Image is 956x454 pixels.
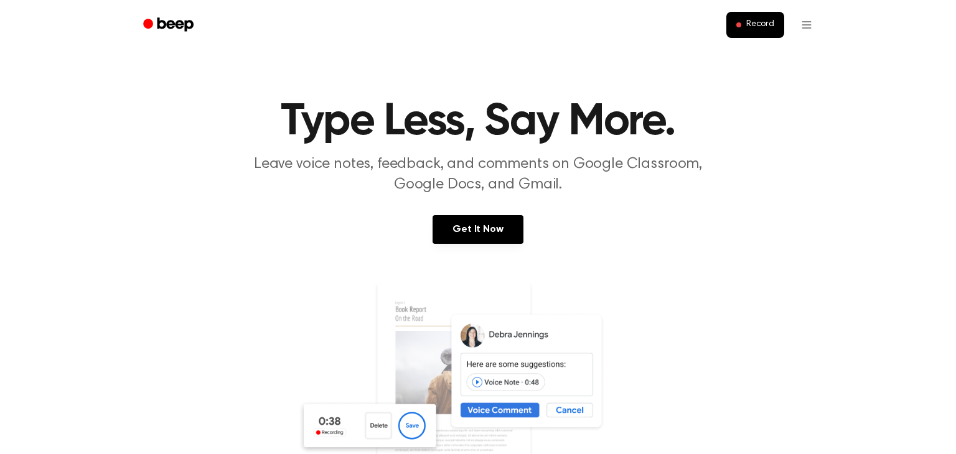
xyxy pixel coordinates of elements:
button: Record [726,12,784,38]
a: Beep [134,13,205,37]
h1: Type Less, Say More. [159,100,797,144]
a: Get It Now [433,215,523,244]
p: Leave voice notes, feedback, and comments on Google Classroom, Google Docs, and Gmail. [239,154,717,195]
span: Record [746,19,774,30]
button: Open menu [792,10,822,40]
